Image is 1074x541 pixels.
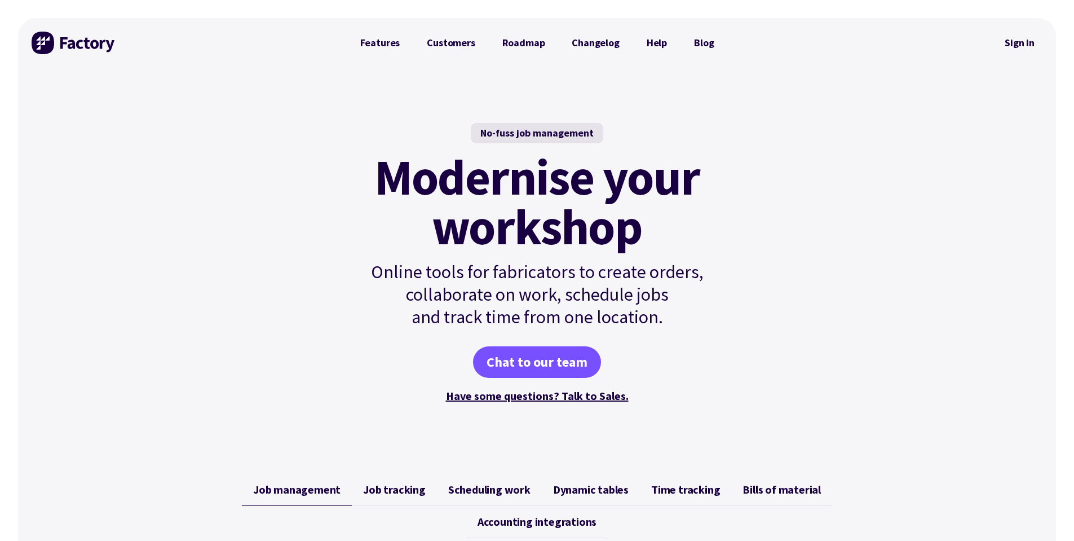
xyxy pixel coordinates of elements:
a: Changelog [558,32,633,54]
span: Bills of material [742,483,821,496]
img: Factory [32,32,116,54]
nav: Secondary Navigation [997,30,1042,56]
a: Sign in [997,30,1042,56]
iframe: Chat Widget [1018,487,1074,541]
a: Customers [413,32,488,54]
span: Job tracking [363,483,426,496]
span: Accounting integrations [478,515,596,529]
nav: Primary Navigation [347,32,728,54]
span: Dynamic tables [553,483,629,496]
a: Roadmap [489,32,559,54]
p: Online tools for fabricators to create orders, collaborate on work, schedule jobs and track time ... [347,261,728,328]
span: Scheduling work [448,483,531,496]
a: Have some questions? Talk to Sales. [446,389,629,403]
div: No-fuss job management [471,123,603,143]
a: Features [347,32,414,54]
a: Chat to our team [473,346,601,378]
span: Time tracking [651,483,720,496]
span: Job management [253,483,341,496]
mark: Modernise your workshop [374,152,700,252]
a: Blog [680,32,727,54]
a: Help [633,32,680,54]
